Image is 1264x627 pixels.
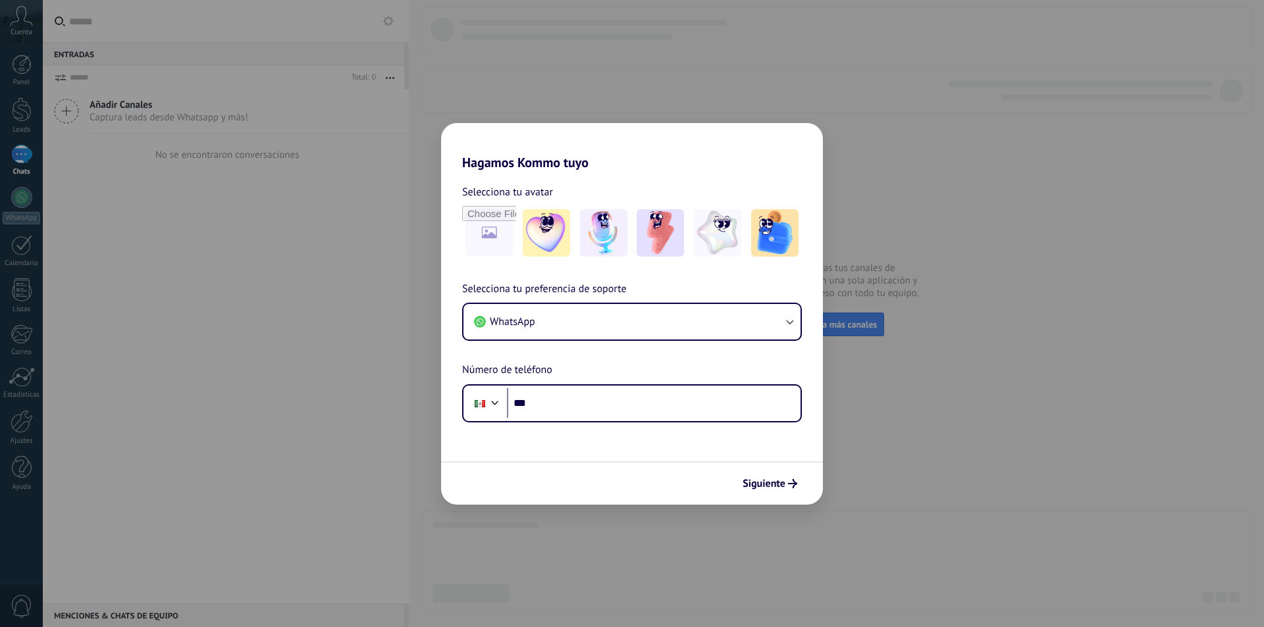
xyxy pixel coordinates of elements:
button: Siguiente [737,472,803,495]
span: Selecciona tu preferencia de soporte [462,281,627,298]
button: WhatsApp [463,304,801,339]
span: WhatsApp [490,315,535,328]
img: -1.jpeg [523,209,570,257]
div: Mexico: + 52 [467,389,492,417]
span: Selecciona tu avatar [462,184,553,201]
span: Número de teléfono [462,362,552,379]
span: Siguiente [743,479,785,488]
img: -2.jpeg [580,209,627,257]
img: -5.jpeg [751,209,799,257]
h2: Hagamos Kommo tuyo [441,123,823,170]
img: -4.jpeg [694,209,741,257]
img: -3.jpeg [637,209,684,257]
